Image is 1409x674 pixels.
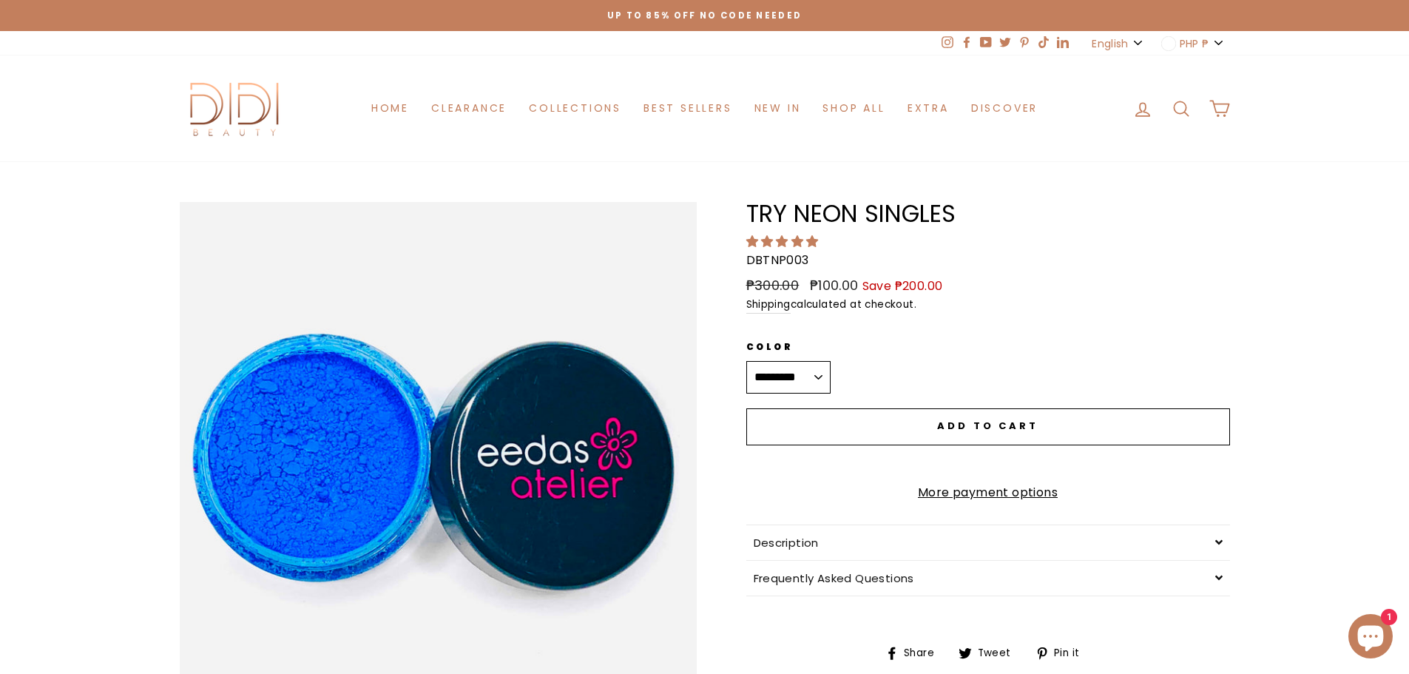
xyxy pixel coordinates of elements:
[811,95,896,122] a: Shop All
[632,95,743,122] a: Best Sellers
[754,535,819,550] span: Description
[180,78,291,139] img: Didi Beauty Co.
[746,233,822,250] span: 4.92 stars
[1092,36,1128,52] span: English
[518,95,632,122] a: Collections
[960,95,1049,122] a: Discover
[902,645,945,661] span: Share
[746,408,1230,445] button: Add to cart
[746,297,1230,314] small: calculated at checkout.
[746,202,1230,226] h1: Try Neon Singles
[746,483,1230,502] a: More payment options
[754,570,914,586] span: Frequently Asked Questions
[360,95,420,122] a: Home
[607,10,803,21] span: Up to 85% off NO CODE NEEDED
[1087,31,1149,55] button: English
[746,251,1230,270] p: DBTNP003
[976,645,1022,661] span: Tweet
[937,419,1038,433] span: Add to cart
[360,95,1049,122] ul: Primary
[1344,614,1397,662] inbox-online-store-chat: Shopify online store chat
[746,340,831,354] label: Color
[810,276,859,294] span: ₱100.00
[1180,36,1209,52] span: PHP ₱
[1052,645,1090,661] span: Pin it
[746,297,791,314] a: Shipping
[896,95,960,122] a: Extra
[420,95,518,122] a: Clearance
[1157,31,1230,55] button: PHP ₱
[743,95,812,122] a: New in
[862,277,943,294] span: Save ₱200.00
[746,275,803,297] span: ₱300.00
